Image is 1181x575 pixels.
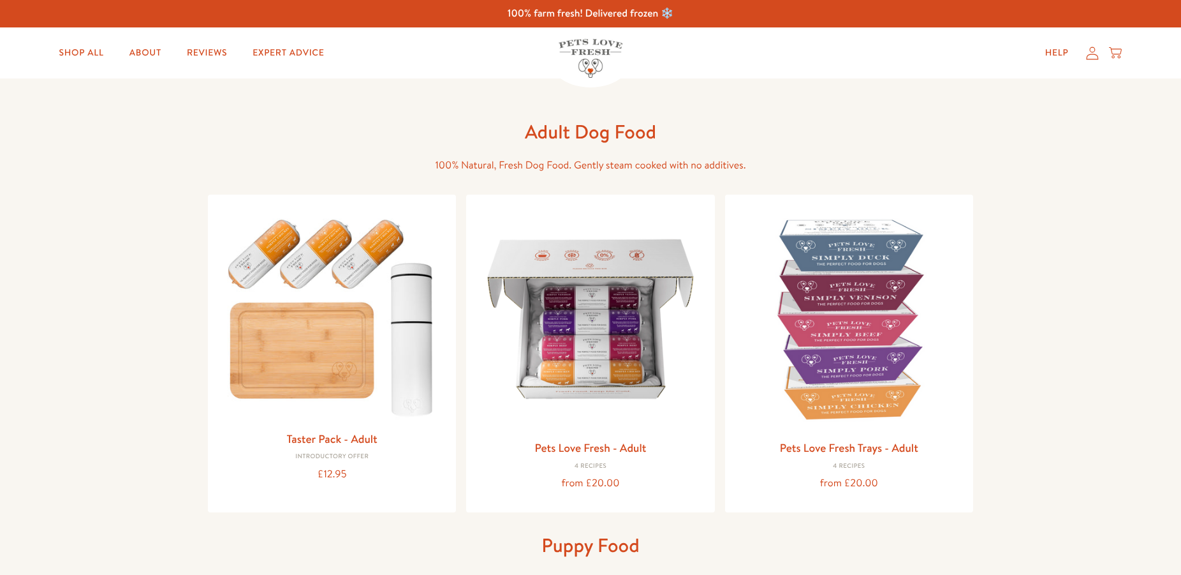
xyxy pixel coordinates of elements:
[177,40,237,66] a: Reviews
[735,205,963,433] img: Pets Love Fresh Trays - Adult
[534,440,646,456] a: Pets Love Fresh - Adult
[242,40,334,66] a: Expert Advice
[476,463,704,470] div: 4 Recipes
[780,440,918,456] a: Pets Love Fresh Trays - Adult
[386,533,795,558] h1: Puppy Food
[287,431,378,447] a: Taster Pack - Adult
[476,205,704,433] img: Pets Love Fresh - Adult
[735,463,963,470] div: 4 Recipes
[735,475,963,492] div: from £20.00
[435,158,745,172] span: 100% Natural, Fresh Dog Food. Gently steam cooked with no additives.
[559,39,622,78] img: Pets Love Fresh
[386,119,795,144] h1: Adult Dog Food
[49,40,114,66] a: Shop All
[119,40,172,66] a: About
[1035,40,1079,66] a: Help
[476,475,704,492] div: from £20.00
[218,453,446,461] div: Introductory Offer
[218,205,446,424] img: Taster Pack - Adult
[218,466,446,483] div: £12.95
